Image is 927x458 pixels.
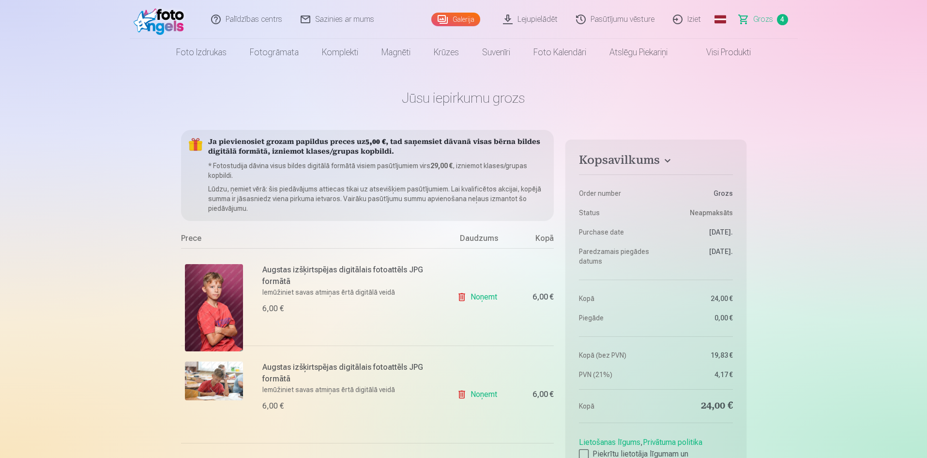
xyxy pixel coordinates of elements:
span: Grozs [753,14,773,25]
div: Prece [181,233,443,248]
img: /fa1 [134,4,189,35]
div: 6,00 € [262,400,284,412]
div: 6,00 € [532,294,554,300]
a: Atslēgu piekariņi [598,39,679,66]
b: 5,00 € [365,139,386,146]
dt: PVN (21%) [579,370,651,379]
dt: Kopā (bez PVN) [579,350,651,360]
a: Galerija [431,13,480,26]
p: * Fotostudija dāvina visus bildes digitālā formātā visiem pasūtījumiem virs , izniemot klases/gru... [208,161,547,180]
a: Suvenīri [471,39,522,66]
b: 29,00 € [430,162,453,170]
dt: Kopā [579,399,651,413]
div: 6,00 € [262,303,284,315]
h6: Augstas izšķirtspējas digitālais fotoattēls JPG formātā [262,264,437,287]
h1: Jūsu iepirkumu grozs [181,89,746,107]
a: Magnēti [370,39,422,66]
dd: 0,00 € [661,313,733,323]
dt: Piegāde [579,313,651,323]
h5: Ja pievienosiet grozam papildus preces uz , tad saņemsiet dāvanā visas bērna bildes digitālā form... [208,138,547,157]
a: Foto izdrukas [165,39,238,66]
a: Lietošanas līgums [579,438,640,447]
div: Daudzums [442,233,515,248]
span: Neapmaksāts [690,208,733,218]
a: Noņemt [457,287,501,307]
dd: 24,00 € [661,294,733,303]
dt: Purchase date [579,227,651,237]
dd: Grozs [661,189,733,198]
a: Komplekti [310,39,370,66]
div: 6,00 € [532,392,554,397]
div: Kopā [515,233,554,248]
p: Iemūžiniet savas atmiņas ērtā digitālā veidā [262,385,437,395]
a: Visi produkti [679,39,762,66]
a: Privātuma politika [643,438,702,447]
dt: Paredzamais piegādes datums [579,247,651,266]
dd: 4,17 € [661,370,733,379]
a: Foto kalendāri [522,39,598,66]
dt: Status [579,208,651,218]
button: Kopsavilkums [579,153,732,171]
a: Fotogrāmata [238,39,310,66]
dd: 24,00 € [661,399,733,413]
dd: [DATE]. [661,247,733,266]
span: 4 [777,14,788,25]
dd: [DATE]. [661,227,733,237]
h6: Augstas izšķirtspējas digitālais fotoattēls JPG formātā [262,362,437,385]
a: Noņemt [457,385,501,404]
a: Krūzes [422,39,471,66]
p: Iemūžiniet savas atmiņas ērtā digitālā veidā [262,287,437,297]
dt: Kopā [579,294,651,303]
dt: Order number [579,189,651,198]
p: Lūdzu, ņemiet vērā: šis piedāvājums attiecas tikai uz atsevišķiem pasūtījumiem. Lai kvalificētos ... [208,184,547,213]
dd: 19,83 € [661,350,733,360]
